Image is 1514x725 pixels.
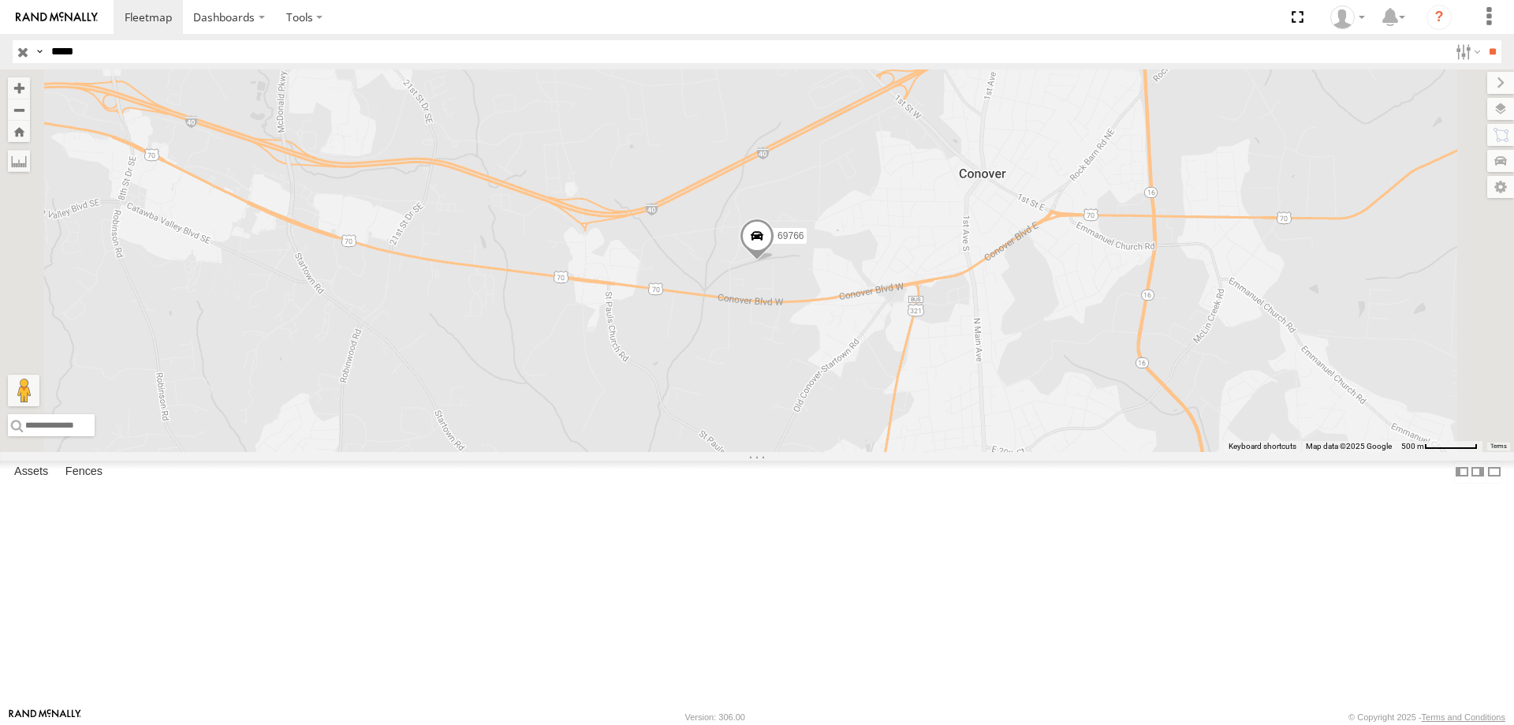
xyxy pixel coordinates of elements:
span: 69766 [778,230,804,241]
div: Version: 306.00 [685,712,745,722]
label: Dock Summary Table to the Right [1470,461,1486,484]
a: Terms [1490,443,1507,450]
label: Map Settings [1487,176,1514,198]
span: 500 m [1401,442,1424,450]
a: Visit our Website [9,709,81,725]
button: Map Scale: 500 m per 64 pixels [1397,441,1482,452]
a: Terms and Conditions [1422,712,1505,722]
label: Assets [6,461,56,483]
label: Hide Summary Table [1486,461,1502,484]
div: © Copyright 2025 - [1348,712,1505,722]
label: Dock Summary Table to the Left [1454,461,1470,484]
span: Map data ©2025 Google [1306,442,1392,450]
label: Fences [58,461,110,483]
button: Drag Pegman onto the map to open Street View [8,375,39,406]
i: ? [1426,5,1452,30]
label: Search Filter Options [1449,40,1483,63]
div: Zack Abernathy [1325,6,1370,29]
label: Measure [8,150,30,172]
button: Keyboard shortcuts [1229,441,1296,452]
button: Zoom in [8,77,30,99]
button: Zoom Home [8,121,30,142]
img: rand-logo.svg [16,12,98,23]
button: Zoom out [8,99,30,121]
label: Search Query [33,40,46,63]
